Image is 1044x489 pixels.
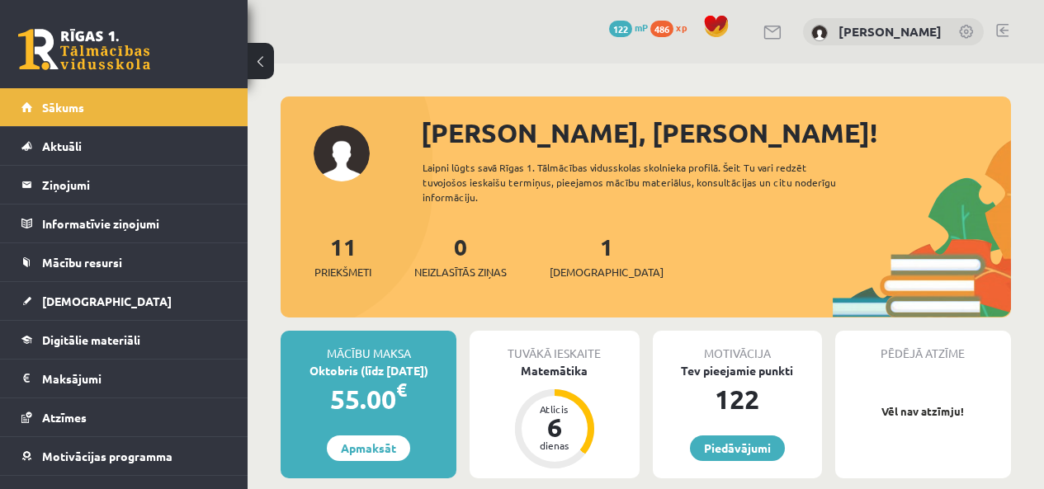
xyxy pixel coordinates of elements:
a: 11Priekšmeti [314,232,371,280]
a: 1[DEMOGRAPHIC_DATA] [550,232,664,280]
div: Laipni lūgts savā Rīgas 1. Tālmācības vidusskolas skolnieka profilā. Šeit Tu vari redzēt tuvojošo... [423,160,861,205]
span: 122 [609,21,632,37]
div: Mācību maksa [281,331,456,362]
a: Atzīmes [21,398,227,436]
a: 122 mP [609,21,648,34]
span: [DEMOGRAPHIC_DATA] [550,264,664,280]
span: Priekšmeti [314,264,371,280]
a: Mācību resursi [21,243,227,281]
span: mP [635,21,648,34]
span: [DEMOGRAPHIC_DATA] [42,294,172,308]
a: Apmaksāt [327,435,410,461]
legend: Maksājumi [42,360,227,397]
a: Informatīvie ziņojumi [21,205,227,242]
a: [PERSON_NAME] [839,23,942,40]
a: Motivācijas programma [21,437,227,475]
span: 486 [650,21,673,37]
div: Motivācija [653,331,822,362]
a: Maksājumi [21,360,227,397]
div: 55.00 [281,379,456,419]
legend: Ziņojumi [42,166,227,204]
p: Vēl nav atzīmju! [843,403,1003,420]
a: 0Neizlasītās ziņas [414,232,507,280]
div: dienas [530,440,579,450]
span: Digitālie materiāli [42,332,140,347]
a: 486 xp [650,21,695,34]
div: [PERSON_NAME], [PERSON_NAME]! [421,113,1011,153]
span: Mācību resursi [42,255,122,270]
a: Aktuāli [21,127,227,165]
legend: Informatīvie ziņojumi [42,205,227,242]
div: Tev pieejamie punkti [653,362,822,379]
a: Matemātika Atlicis 6 dienas [470,362,639,471]
a: Rīgas 1. Tālmācības vidusskola [18,29,150,70]
div: Atlicis [530,404,579,414]
div: 122 [653,379,822,419]
img: Fjodors Latatujevs [811,25,828,41]
div: Tuvākā ieskaite [470,331,639,362]
span: Atzīmes [42,410,87,425]
span: xp [676,21,687,34]
a: [DEMOGRAPHIC_DATA] [21,282,227,320]
a: Sākums [21,88,227,126]
span: Motivācijas programma [42,449,172,463]
span: Sākums [42,100,84,115]
div: Oktobris (līdz [DATE]) [281,362,456,379]
div: Pēdējā atzīme [835,331,1011,362]
span: € [396,378,407,402]
div: 6 [530,414,579,440]
a: Digitālie materiāli [21,321,227,359]
div: Matemātika [470,362,639,379]
a: Ziņojumi [21,166,227,204]
span: Aktuāli [42,139,82,153]
span: Neizlasītās ziņas [414,264,507,280]
a: Piedāvājumi [690,435,785,461]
